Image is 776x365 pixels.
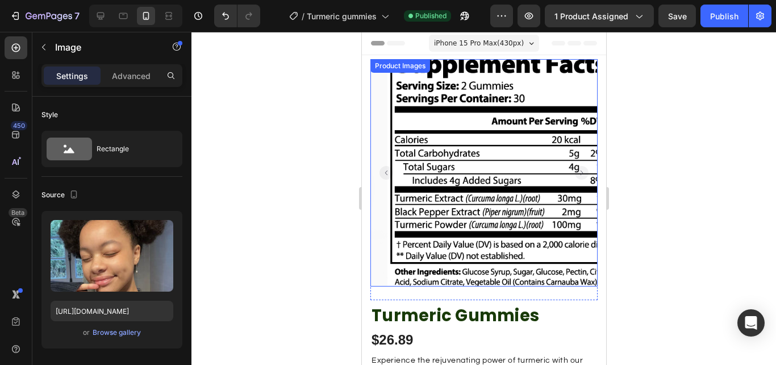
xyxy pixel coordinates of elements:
div: Publish [710,10,739,22]
div: Rectangle [97,136,166,162]
p: 7 [74,9,80,23]
button: Publish [700,5,748,27]
span: Published [415,11,447,21]
p: Settings [56,70,88,82]
div: Browse gallery [93,327,141,338]
div: Source [41,188,81,203]
img: preview-image [51,220,173,292]
p: Advanced [112,70,151,82]
span: or [83,326,90,339]
p: Image [55,40,152,54]
span: Turmeric gummies [307,10,377,22]
button: 1 product assigned [545,5,654,27]
input: https://example.com/image.jpg [51,301,173,321]
button: Browse gallery [92,327,141,338]
button: 7 [5,5,85,27]
div: 450 [11,121,27,130]
button: Save [658,5,696,27]
span: 1 product assigned [554,10,628,22]
span: / [302,10,304,22]
span: Save [668,11,687,21]
div: Style [41,110,58,120]
div: Open Intercom Messenger [737,309,765,337]
iframe: Design area [362,32,606,365]
div: Beta [9,208,27,217]
div: Undo/Redo [214,5,260,27]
